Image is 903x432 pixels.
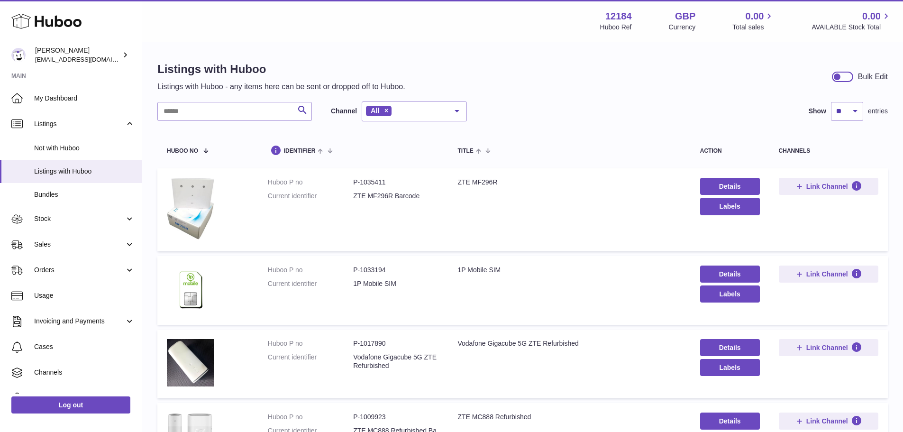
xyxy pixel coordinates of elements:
[806,417,848,425] span: Link Channel
[605,10,632,23] strong: 12184
[806,182,848,191] span: Link Channel
[35,55,139,63] span: [EMAIL_ADDRESS][DOMAIN_NAME]
[353,413,438,422] dd: P-1009923
[34,394,135,403] span: Settings
[675,10,695,23] strong: GBP
[806,270,848,278] span: Link Channel
[268,266,353,275] dt: Huboo P no
[34,190,135,199] span: Bundles
[457,266,681,275] div: 1P Mobile SIM
[700,266,760,283] a: Details
[268,339,353,348] dt: Huboo P no
[34,368,135,377] span: Channels
[167,148,198,154] span: Huboo no
[167,266,214,313] img: 1P Mobile SIM
[34,94,135,103] span: My Dashboard
[268,192,353,201] dt: Current identifier
[167,178,214,239] img: ZTE MF296R
[284,148,316,154] span: identifier
[11,48,26,62] img: internalAdmin-12184@internal.huboo.com
[457,178,681,187] div: ZTE MF296R
[34,317,125,326] span: Invoicing and Payments
[157,62,405,77] h1: Listings with Huboo
[779,178,878,195] button: Link Channel
[353,279,438,288] dd: 1P Mobile SIM
[167,339,214,387] img: Vodafone Gigacube 5G ZTE Refurbished
[353,339,438,348] dd: P-1017890
[34,119,125,129] span: Listings
[779,339,878,356] button: Link Channel
[812,23,892,32] span: AVAILABLE Stock Total
[353,178,438,187] dd: P-1035411
[34,240,125,249] span: Sales
[268,353,353,371] dt: Current identifier
[669,23,696,32] div: Currency
[353,192,438,201] dd: ZTE MF296R Barcode
[457,339,681,348] div: Vodafone Gigacube 5G ZTE Refurbished
[268,178,353,187] dt: Huboo P no
[779,148,878,154] div: channels
[812,10,892,32] a: 0.00 AVAILABLE Stock Total
[268,279,353,288] dt: Current identifier
[34,214,125,223] span: Stock
[353,353,438,371] dd: Vodafone Gigacube 5G ZTE Refurbished
[34,342,135,351] span: Cases
[746,10,764,23] span: 0.00
[700,413,760,430] a: Details
[35,46,120,64] div: [PERSON_NAME]
[732,10,775,32] a: 0.00 Total sales
[34,167,135,176] span: Listings with Huboo
[779,266,878,283] button: Link Channel
[353,266,438,275] dd: P-1033194
[34,266,125,275] span: Orders
[806,343,848,352] span: Link Channel
[862,10,881,23] span: 0.00
[779,413,878,430] button: Link Channel
[700,339,760,356] a: Details
[11,396,130,414] a: Log out
[700,148,760,154] div: action
[700,359,760,376] button: Labels
[268,413,353,422] dt: Huboo P no
[809,107,826,116] label: Show
[371,107,379,114] span: All
[700,198,760,215] button: Labels
[868,107,888,116] span: entries
[34,144,135,153] span: Not with Huboo
[600,23,632,32] div: Huboo Ref
[457,413,681,422] div: ZTE MC888 Refurbished
[700,285,760,303] button: Labels
[34,291,135,300] span: Usage
[732,23,775,32] span: Total sales
[858,72,888,82] div: Bulk Edit
[457,148,473,154] span: title
[157,82,405,92] p: Listings with Huboo - any items here can be sent or dropped off to Huboo.
[700,178,760,195] a: Details
[331,107,357,116] label: Channel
